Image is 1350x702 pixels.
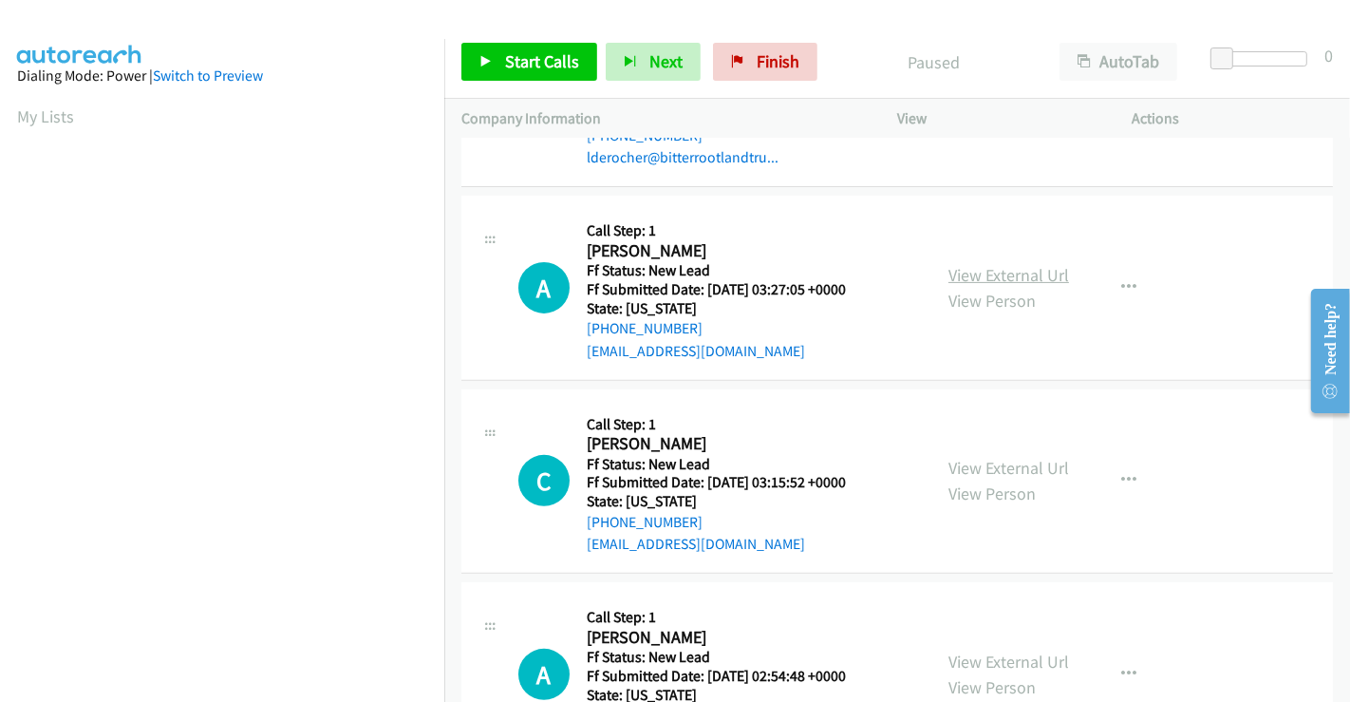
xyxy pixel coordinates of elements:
span: Start Calls [505,50,579,72]
button: AutoTab [1059,43,1177,81]
a: View External Url [948,651,1069,673]
a: [PHONE_NUMBER] [587,126,703,144]
div: The call is yet to be attempted [518,262,570,313]
a: Switch to Preview [153,66,263,85]
a: View Person [948,290,1036,312]
h5: State: [US_STATE] [587,492,870,511]
h5: Call Step: 1 [587,221,870,240]
h2: [PERSON_NAME] [587,240,870,262]
div: Delay between calls (in seconds) [1220,51,1307,66]
a: View External Url [948,457,1069,479]
h5: Ff Status: New Lead [587,455,870,474]
h5: Call Step: 1 [587,415,870,434]
div: 0 [1324,43,1333,68]
h1: A [518,262,570,313]
h2: [PERSON_NAME] [587,627,870,649]
h5: Ff Submitted Date: [DATE] 02:54:48 +0000 [587,667,909,686]
p: View [897,107,1098,130]
span: Next [649,50,683,72]
a: Finish [713,43,817,81]
h1: C [518,455,570,506]
a: lderocher@bitterrootlandtru... [587,148,778,166]
h5: Call Step: 1 [587,608,909,627]
a: [EMAIL_ADDRESS][DOMAIN_NAME] [587,342,805,360]
div: The call is yet to be attempted [518,649,570,700]
a: View Person [948,483,1036,504]
h5: Ff Status: New Lead [587,261,870,280]
p: Paused [843,49,1025,75]
h5: Ff Status: New Lead [587,648,909,667]
div: Dialing Mode: Power | [17,65,427,87]
h5: Ff Submitted Date: [DATE] 03:27:05 +0000 [587,280,870,299]
h1: A [518,649,570,700]
a: [PHONE_NUMBER] [587,319,703,337]
iframe: Resource Center [1296,275,1350,427]
p: Company Information [461,107,863,130]
a: Start Calls [461,43,597,81]
a: View External Url [948,264,1069,286]
a: View Person [948,676,1036,698]
a: My Lists [17,105,74,127]
h5: State: [US_STATE] [587,299,870,318]
p: Actions [1133,107,1334,130]
h2: [PERSON_NAME] [587,433,870,455]
button: Next [606,43,701,81]
a: [PHONE_NUMBER] [587,513,703,531]
div: The call is yet to be attempted [518,455,570,506]
a: [EMAIL_ADDRESS][DOMAIN_NAME] [587,535,805,553]
span: Finish [757,50,799,72]
h5: Ff Submitted Date: [DATE] 03:15:52 +0000 [587,473,870,492]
